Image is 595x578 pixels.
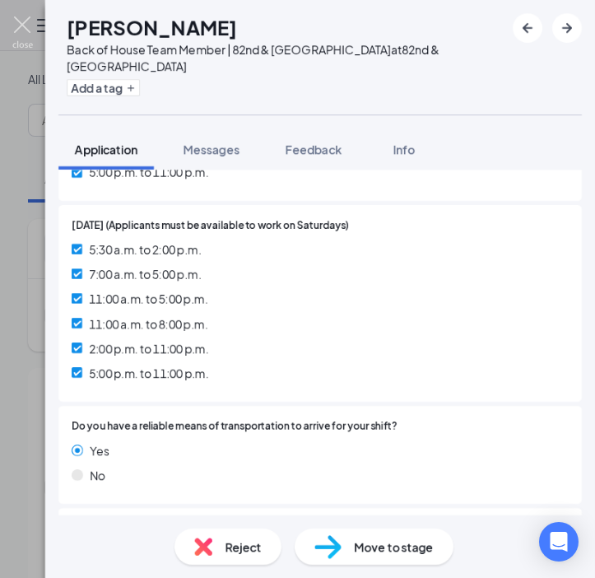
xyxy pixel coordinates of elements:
button: PlusAdd a tag [67,79,140,96]
div: Open Intercom Messenger [539,522,579,562]
span: Do you have a reliable means of transportation to arrive for your shift? [72,419,397,435]
span: Application [75,142,137,156]
span: 5:00 p.m. to 11:00 p.m. [89,364,209,382]
span: 5:00 p.m. to 11:00 p.m. [89,163,209,181]
span: Feedback [286,142,342,156]
span: Yes [90,441,109,459]
button: ArrowRight [552,13,582,43]
svg: ArrowLeftNew [518,18,537,38]
span: [DATE] (Applicants must be available to work on Saturdays) [72,218,349,234]
span: 7:00 a.m. to 5:00 p.m. [89,265,202,283]
span: 11:00 a.m. to 5:00 p.m. [89,290,208,308]
span: Move to stage [355,538,434,556]
span: Reject [225,538,262,556]
span: Info [393,142,416,156]
svg: ArrowRight [557,18,577,38]
span: Messages [184,142,239,156]
h1: [PERSON_NAME] [67,13,237,41]
div: Back of House Team Member | 82nd & [GEOGRAPHIC_DATA] at 82nd & [GEOGRAPHIC_DATA] [67,41,504,74]
button: ArrowLeftNew [513,13,542,43]
span: 5:30 a.m. to 2:00 p.m. [89,240,202,259]
span: 2:00 p.m. to 11:00 p.m. [89,339,209,357]
svg: Plus [126,83,136,93]
span: 11:00 a.m. to 8:00 p.m. [89,315,208,333]
span: No [90,466,105,484]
